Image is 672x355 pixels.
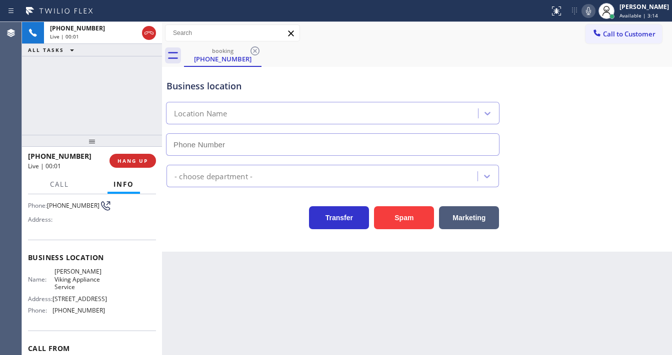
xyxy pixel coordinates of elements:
span: Address: [28,295,52,303]
div: booking [185,47,260,54]
div: Business location [166,79,499,93]
span: Info [113,180,134,189]
span: Phone: [28,307,52,314]
span: [STREET_ADDRESS] [52,295,107,303]
span: [PHONE_NUMBER] [47,202,99,209]
span: Business location [28,253,156,262]
button: Call [44,175,75,194]
div: (480) 255-9582 [185,44,260,66]
span: Call to Customer [603,29,655,38]
span: Live | 00:01 [28,162,61,170]
span: ALL TASKS [28,46,64,53]
span: HANG UP [117,157,148,164]
span: [PHONE_NUMBER] [50,24,105,32]
span: Phone: [28,202,47,209]
button: Spam [374,206,434,229]
span: [PERSON_NAME] Viking Appliance Service [54,268,104,291]
button: Marketing [439,206,499,229]
span: [PHONE_NUMBER] [28,151,91,161]
button: Hang up [142,26,156,40]
button: Mute [581,4,595,18]
div: Location Name [174,108,227,119]
span: Call [50,180,69,189]
button: Call to Customer [585,24,662,43]
button: ALL TASKS [22,44,84,56]
span: Call From [28,344,156,353]
button: Transfer [309,206,369,229]
span: [PHONE_NUMBER] [52,307,105,314]
input: Search [165,25,299,41]
span: Available | 3:14 [619,12,658,19]
span: Address: [28,216,54,223]
span: Name: [28,276,54,283]
span: Live | 00:01 [50,33,79,40]
div: - choose department - [174,170,252,182]
div: [PHONE_NUMBER] [185,54,260,63]
button: HANG UP [109,154,156,168]
div: [PERSON_NAME] [619,2,669,11]
button: Info [107,175,140,194]
input: Phone Number [166,133,499,156]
